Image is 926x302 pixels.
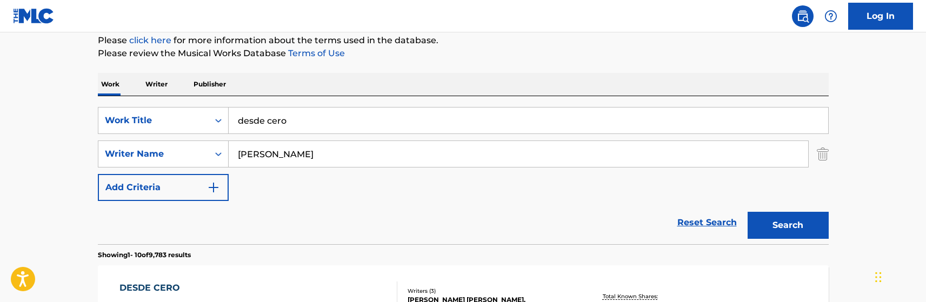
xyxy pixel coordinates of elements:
[848,3,913,30] a: Log In
[872,250,926,302] iframe: Chat Widget
[796,10,809,23] img: search
[672,211,742,234] a: Reset Search
[98,174,229,201] button: Add Criteria
[98,34,829,47] p: Please for more information about the terms used in the database.
[119,281,218,294] div: DESDE CERO
[129,35,171,45] a: click here
[98,73,123,96] p: Work
[98,107,829,244] form: Search Form
[875,261,882,293] div: Drag
[207,181,220,194] img: 9d2ae6d4665cec9f34b9.svg
[748,212,829,239] button: Search
[792,5,814,27] a: Public Search
[824,10,837,23] img: help
[13,8,55,24] img: MLC Logo
[817,140,829,167] img: Delete Criterion
[820,5,842,27] div: Help
[105,147,202,160] div: Writer Name
[190,73,229,96] p: Publisher
[105,114,202,127] div: Work Title
[408,287,571,295] div: Writers ( 3 )
[142,73,171,96] p: Writer
[98,250,191,260] p: Showing 1 - 10 of 9,783 results
[603,292,661,300] p: Total Known Shares:
[286,48,345,58] a: Terms of Use
[98,47,829,60] p: Please review the Musical Works Database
